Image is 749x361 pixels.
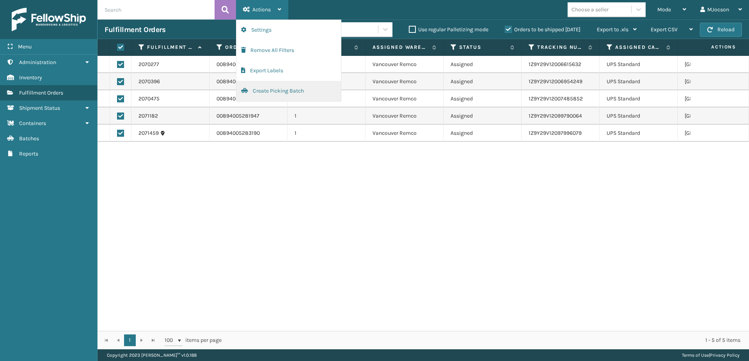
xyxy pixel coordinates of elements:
a: 1Z9Y29V12097996079 [529,130,582,136]
span: Shipment Status [19,105,60,111]
a: 2070475 [138,95,160,103]
a: 1Z9Y29V12007485852 [529,95,583,102]
td: 00894005281947 [209,107,288,125]
span: Batches [19,135,39,142]
a: 1Z9Y29V12006615632 [529,61,581,68]
td: Assigned [444,56,522,73]
button: Remove All Filters [236,40,341,61]
div: Choose a seller [572,5,609,14]
td: UPS Standard [600,73,678,90]
button: Reload [700,23,742,37]
a: Privacy Policy [710,352,740,358]
a: Terms of Use [682,352,709,358]
a: 1 [124,334,136,346]
h3: Fulfillment Orders [105,25,165,34]
div: | [682,349,740,361]
td: Assigned [444,73,522,90]
span: 100 [165,336,176,344]
label: Tracking Number [537,44,584,51]
td: Assigned [444,107,522,125]
span: Actions [687,41,741,54]
label: Assigned Warehouse [373,44,428,51]
td: Assigned [444,125,522,142]
div: 1 - 5 of 5 items [233,336,740,344]
td: Vancouver Remco [366,107,444,125]
td: 1 [288,125,366,142]
label: Assigned Carrier Service [615,44,662,51]
td: 00894005275887 [209,56,288,73]
label: Orders to be shipped [DATE] [505,26,580,33]
td: Assigned [444,90,522,107]
span: Fulfillment Orders [19,89,63,96]
a: 2070277 [138,61,159,68]
td: Vancouver Remco [366,73,444,90]
td: 00894005283190 [209,125,288,142]
label: Order Number [225,44,272,51]
button: Export Labels [236,61,341,81]
label: Fulfillment Order Id [147,44,194,51]
p: Copyright 2023 [PERSON_NAME]™ v 1.0.188 [107,349,197,361]
td: UPS Standard [600,56,678,73]
img: logo [12,8,86,31]
span: Export to .xls [597,26,628,33]
span: Menu [18,43,32,50]
td: Vancouver Remco [366,90,444,107]
td: UPS Standard [600,90,678,107]
td: UPS Standard [600,107,678,125]
button: Settings [236,20,341,40]
label: Status [459,44,506,51]
a: 1Z9Y29V12006954249 [529,78,582,85]
span: Inventory [19,74,42,81]
td: Vancouver Remco [366,125,444,142]
button: Create Picking Batch [236,81,341,101]
span: Containers [19,120,46,127]
td: Vancouver Remco [366,56,444,73]
span: Export CSV [651,26,678,33]
a: 1Z9Y29V12099790064 [529,113,582,119]
span: Reports [19,150,38,157]
td: 00894005277362 [209,90,288,107]
a: 2071459 [138,129,159,137]
span: Mode [657,6,671,13]
span: items per page [165,334,222,346]
label: Use regular Palletizing mode [409,26,488,33]
td: 1 [288,107,366,125]
td: 00894005276650 [209,73,288,90]
a: 2070396 [138,78,160,86]
span: Administration [19,59,56,66]
a: 2071182 [138,112,158,120]
span: Actions [252,6,271,13]
td: UPS Standard [600,125,678,142]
